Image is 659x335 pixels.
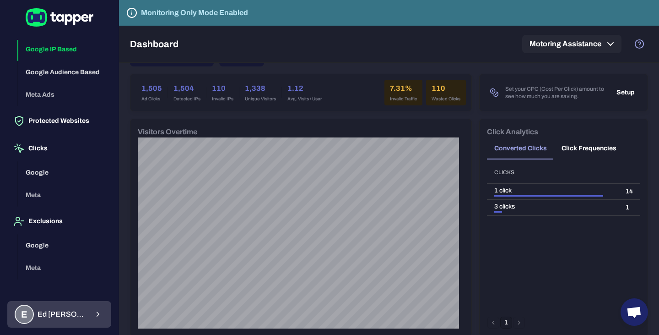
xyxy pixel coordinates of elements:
[173,96,200,102] span: Detected IPs
[487,126,538,137] h6: Click Analytics
[522,35,621,53] button: Motoring Assistance
[141,7,248,18] h6: Monitoring Only Mode Enabled
[611,86,640,99] button: Setup
[7,144,111,152] a: Clicks
[138,126,197,137] h6: Visitors Overtime
[494,187,611,195] div: 1 click
[18,234,111,257] button: Google
[487,161,618,184] th: Clicks
[287,96,322,102] span: Avg. Visits / User
[390,83,417,94] h6: 7.31%
[18,161,111,184] button: Google
[141,96,162,102] span: Ad Clicks
[432,96,460,102] span: Wasted Clicks
[18,61,111,84] button: Google Audience Based
[554,137,624,159] button: Click Frequencies
[141,83,162,94] h6: 1,505
[494,203,611,211] div: 3 clicks
[7,136,111,161] button: Clicks
[618,184,640,200] td: 14
[432,83,460,94] h6: 110
[7,116,111,124] a: Protected Websites
[245,83,276,94] h6: 1,338
[500,317,512,329] button: page 1
[18,168,111,176] a: Google
[487,137,554,159] button: Converted Clicks
[390,96,417,102] span: Invalid Traffic
[7,209,111,234] button: Exclusions
[38,310,88,319] span: Ed [PERSON_NAME]
[487,317,525,329] nav: pagination navigation
[173,83,200,94] h6: 1,504
[7,217,111,225] a: Exclusions
[505,85,607,100] span: Set your CPC (Cost Per Click) amount to see how much you are saving.
[7,301,111,328] button: EEd [PERSON_NAME]
[18,45,111,53] a: Google IP Based
[621,298,648,326] div: Open chat
[130,38,178,49] h5: Dashboard
[18,38,111,61] button: Google IP Based
[212,83,233,94] h6: 110
[15,305,34,324] div: E
[18,67,111,75] a: Google Audience Based
[18,241,111,248] a: Google
[287,83,322,94] h6: 1.12
[618,200,640,216] td: 1
[245,96,276,102] span: Unique Visitors
[126,7,137,18] svg: Tapper is not blocking any fraudulent activity for this domain
[7,108,111,134] button: Protected Websites
[212,96,233,102] span: Invalid IPs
